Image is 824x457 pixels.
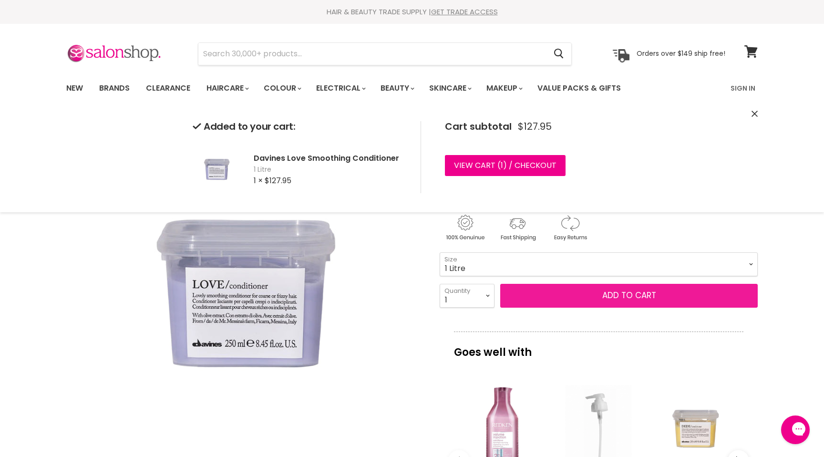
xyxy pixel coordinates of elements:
[500,284,758,308] button: Add to cart
[440,213,490,242] img: genuine.gif
[254,175,263,186] span: 1 ×
[59,78,90,98] a: New
[373,78,420,98] a: Beauty
[501,160,503,171] span: 1
[530,78,628,98] a: Value Packs & Gifts
[193,121,405,132] h2: Added to your cart:
[265,175,291,186] span: $127.95
[309,78,371,98] a: Electrical
[445,155,566,176] a: View cart (1) / Checkout
[254,153,405,163] h2: Davines Love Smoothing Conditioner
[454,332,743,363] p: Goes well with
[92,78,137,98] a: Brands
[725,78,761,98] a: Sign In
[637,49,725,58] p: Orders over $149 ship free!
[198,43,546,65] input: Search
[445,120,512,133] span: Cart subtotal
[546,43,571,65] button: Search
[431,7,498,17] a: GET TRADE ACCESS
[139,78,197,98] a: Clearance
[545,213,595,242] img: returns.gif
[193,145,240,193] img: Davines Love Smoothing Conditioner
[54,7,770,17] div: HAIR & BEAUTY TRADE SUPPLY |
[440,284,494,308] select: Quantity
[257,78,307,98] a: Colour
[199,78,255,98] a: Haircare
[518,121,552,132] span: $127.95
[752,109,758,119] button: Close
[479,78,528,98] a: Makeup
[54,74,770,102] nav: Main
[198,42,572,65] form: Product
[422,78,477,98] a: Skincare
[254,165,405,175] span: 1 Litre
[59,74,677,102] ul: Main menu
[492,213,543,242] img: shipping.gif
[776,412,814,447] iframe: Gorgias live chat messenger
